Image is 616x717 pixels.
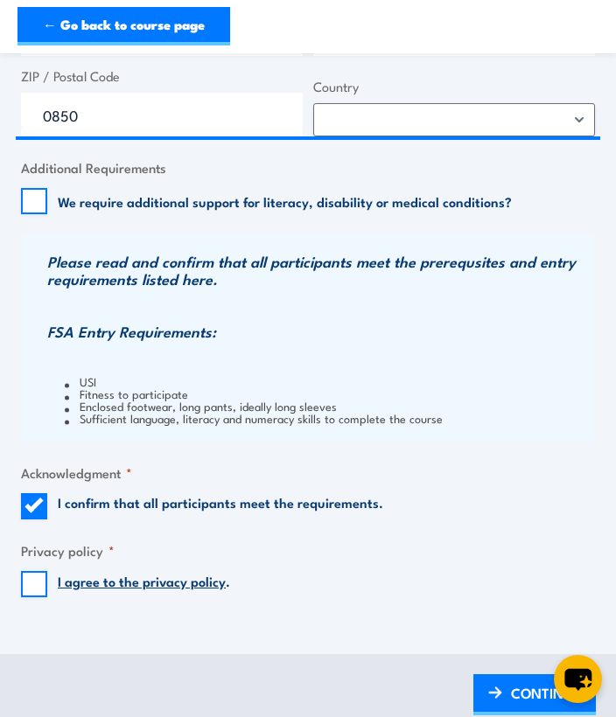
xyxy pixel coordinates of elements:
a: I agree to the privacy policy [58,571,226,590]
li: USI [65,375,591,387]
h3: FSA Entry Requirements: [47,323,591,340]
a: ← Go back to course page [17,7,230,45]
h3: Please read and confirm that all participants meet the prerequsites and entry requirements listed... [47,253,591,288]
label: I confirm that all participants meet the requirements. [58,493,383,519]
span: CONTINUE [511,677,581,709]
label: . [58,571,230,597]
label: Country [313,77,595,97]
button: chat-button [554,655,602,703]
a: CONTINUE [473,674,596,715]
li: Enclosed footwear, long pants, ideally long sleeves [65,400,591,412]
legend: Additional Requirements [21,157,166,178]
li: Sufficient language, literacy and numeracy skills to complete the course [65,412,591,424]
li: Fitness to participate [65,387,591,400]
label: We require additional support for literacy, disability or medical conditions? [58,192,512,210]
legend: Privacy policy [21,540,115,560]
legend: Acknowledgment [21,463,132,483]
label: ZIP / Postal Code [21,66,303,87]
